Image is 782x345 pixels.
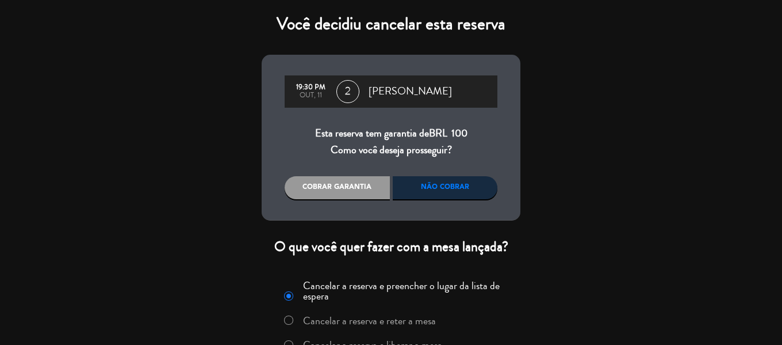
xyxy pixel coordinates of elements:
[369,83,452,100] span: [PERSON_NAME]
[429,126,447,141] span: BRL
[451,126,467,141] span: 100
[262,14,520,35] h4: Você decidiu cancelar esta reserva
[262,238,520,256] div: O que você quer fazer com a mesa lançada?
[393,176,498,199] div: Não cobrar
[285,176,390,199] div: Cobrar garantia
[290,92,331,100] div: out, 11
[290,84,331,92] div: 19:30 PM
[303,316,436,326] label: Cancelar a reserva e reter a mesa
[285,125,497,159] div: Esta reserva tem garantia de Como você deseja prosseguir?
[336,80,359,103] span: 2
[303,280,513,301] label: Cancelar a reserva e preencher o lugar da lista de espera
